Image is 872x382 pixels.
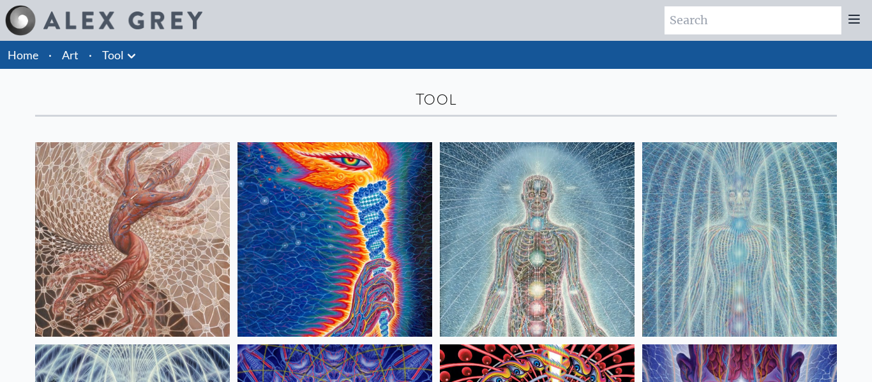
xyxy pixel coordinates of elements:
input: Search [665,6,841,34]
li: · [84,41,97,69]
a: Art [62,46,79,64]
li: · [43,41,57,69]
div: Tool [35,89,837,110]
a: Home [8,48,38,62]
a: Tool [102,46,124,64]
